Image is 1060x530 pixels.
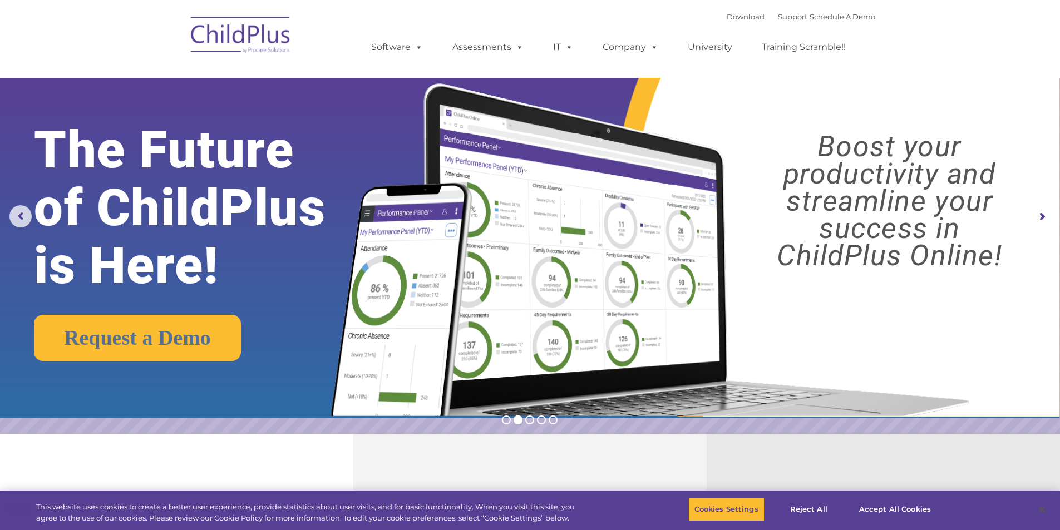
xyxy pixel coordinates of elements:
[360,36,434,58] a: Software
[727,12,765,21] a: Download
[1030,497,1054,522] button: Close
[36,502,583,523] div: This website uses cookies to create a better user experience, provide statistics about user visit...
[751,36,857,58] a: Training Scramble!!
[34,315,241,361] a: Request a Demo
[185,9,297,65] img: ChildPlus by Procare Solutions
[155,73,189,82] span: Last name
[688,498,765,521] button: Cookies Settings
[853,498,937,521] button: Accept All Cookies
[542,36,584,58] a: IT
[677,36,743,58] a: University
[441,36,535,58] a: Assessments
[591,36,669,58] a: Company
[778,12,807,21] a: Support
[727,12,875,21] font: |
[732,133,1047,269] rs-layer: Boost your productivity and streamline your success in ChildPlus Online!
[34,121,372,295] rs-layer: The Future of ChildPlus is Here!
[155,119,202,127] span: Phone number
[810,12,875,21] a: Schedule A Demo
[774,498,844,521] button: Reject All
